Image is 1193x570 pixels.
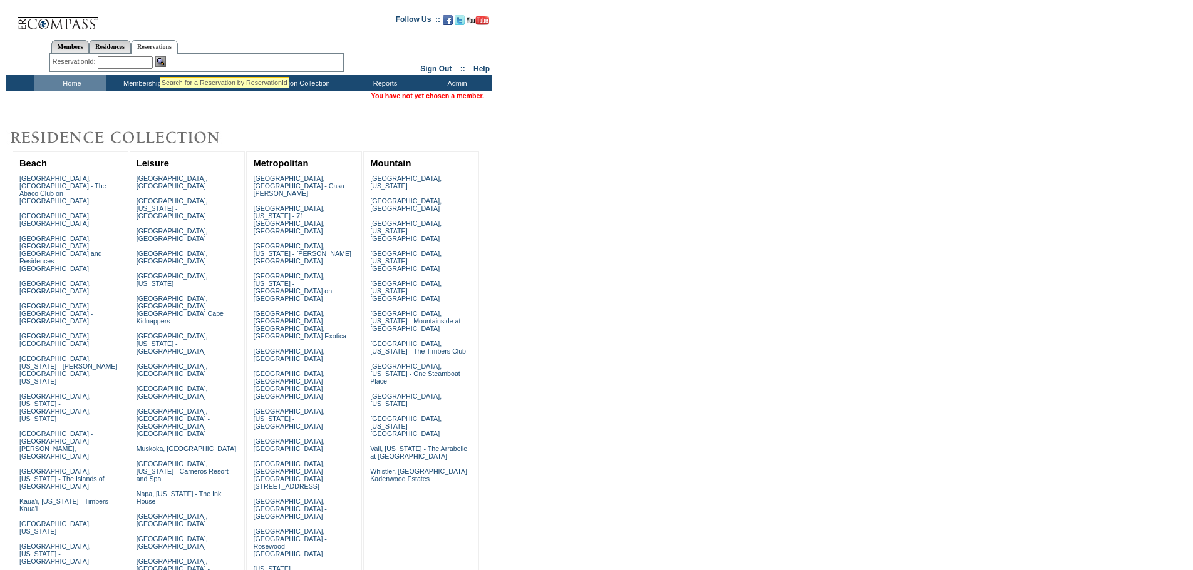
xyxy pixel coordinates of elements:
a: [GEOGRAPHIC_DATA], [GEOGRAPHIC_DATA] [19,332,91,347]
a: [GEOGRAPHIC_DATA], [US_STATE] - [GEOGRAPHIC_DATA] [370,280,442,302]
a: Muskoka, [GEOGRAPHIC_DATA] [137,445,236,452]
a: [GEOGRAPHIC_DATA], [GEOGRAPHIC_DATA] [137,535,208,550]
a: [GEOGRAPHIC_DATA], [US_STATE] - [GEOGRAPHIC_DATA] [137,332,208,355]
a: [GEOGRAPHIC_DATA], [GEOGRAPHIC_DATA] [370,197,442,212]
a: [GEOGRAPHIC_DATA], [GEOGRAPHIC_DATA] [19,212,91,227]
a: [GEOGRAPHIC_DATA], [US_STATE] - One Steamboat Place [370,362,460,385]
a: [GEOGRAPHIC_DATA], [GEOGRAPHIC_DATA] [137,512,208,527]
a: [GEOGRAPHIC_DATA], [GEOGRAPHIC_DATA] [137,250,208,265]
div: Search for a Reservation by ReservationId [162,79,287,86]
a: Become our fan on Facebook [443,19,453,26]
td: Home [34,75,106,91]
a: [GEOGRAPHIC_DATA], [US_STATE] - Carneros Resort and Spa [137,460,229,482]
a: Members [51,40,90,53]
a: [GEOGRAPHIC_DATA], [US_STATE] - [GEOGRAPHIC_DATA] on [GEOGRAPHIC_DATA] [253,272,332,302]
a: [GEOGRAPHIC_DATA], [US_STATE] - [PERSON_NAME][GEOGRAPHIC_DATA] [253,242,351,265]
a: [GEOGRAPHIC_DATA], [GEOGRAPHIC_DATA] [253,437,324,452]
img: Subscribe to our YouTube Channel [467,16,489,25]
a: [GEOGRAPHIC_DATA] - [GEOGRAPHIC_DATA] - [GEOGRAPHIC_DATA] [19,302,93,325]
a: [GEOGRAPHIC_DATA], [US_STATE] [370,392,442,407]
a: Metropolitan [253,158,308,168]
a: [GEOGRAPHIC_DATA], [US_STATE] - [PERSON_NAME][GEOGRAPHIC_DATA], [US_STATE] [19,355,118,385]
td: Admin [420,75,492,91]
a: [GEOGRAPHIC_DATA], [US_STATE] - [GEOGRAPHIC_DATA] [253,407,324,430]
a: Reservations [131,40,178,54]
a: [GEOGRAPHIC_DATA], [GEOGRAPHIC_DATA] - Casa [PERSON_NAME] [253,175,344,197]
a: [GEOGRAPHIC_DATA], [GEOGRAPHIC_DATA] - [GEOGRAPHIC_DATA] [GEOGRAPHIC_DATA] [137,407,210,437]
a: [GEOGRAPHIC_DATA], [US_STATE] - [GEOGRAPHIC_DATA] [370,220,442,242]
a: [GEOGRAPHIC_DATA], [GEOGRAPHIC_DATA] - Rosewood [GEOGRAPHIC_DATA] [253,527,326,557]
span: :: [460,64,465,73]
a: [GEOGRAPHIC_DATA], [US_STATE] - The Islands of [GEOGRAPHIC_DATA] [19,467,105,490]
a: Beach [19,158,47,168]
a: Sign Out [420,64,452,73]
a: [GEOGRAPHIC_DATA], [US_STATE] - [GEOGRAPHIC_DATA], [US_STATE] [19,392,91,422]
a: [GEOGRAPHIC_DATA], [US_STATE] - The Timbers Club [370,340,466,355]
a: Whistler, [GEOGRAPHIC_DATA] - Kadenwood Estates [370,467,471,482]
a: [GEOGRAPHIC_DATA], [GEOGRAPHIC_DATA] [137,175,208,190]
a: [GEOGRAPHIC_DATA], [GEOGRAPHIC_DATA] - [GEOGRAPHIC_DATA] [253,497,326,520]
img: Destinations by Exclusive Resorts [6,125,250,150]
a: [GEOGRAPHIC_DATA], [GEOGRAPHIC_DATA] - [GEOGRAPHIC_DATA], [GEOGRAPHIC_DATA] Exotica [253,310,346,340]
a: [GEOGRAPHIC_DATA], [GEOGRAPHIC_DATA] [137,227,208,242]
a: [GEOGRAPHIC_DATA], [US_STATE] [137,272,208,287]
a: Subscribe to our YouTube Channel [467,19,489,26]
a: Help [473,64,490,73]
a: [GEOGRAPHIC_DATA], [US_STATE] [19,520,91,535]
a: Vail, [US_STATE] - The Arrabelle at [GEOGRAPHIC_DATA] [370,445,467,460]
a: [GEOGRAPHIC_DATA] - [GEOGRAPHIC_DATA][PERSON_NAME], [GEOGRAPHIC_DATA] [19,430,93,460]
a: [GEOGRAPHIC_DATA], [US_STATE] - [GEOGRAPHIC_DATA] [19,542,91,565]
a: [GEOGRAPHIC_DATA], [US_STATE] - [GEOGRAPHIC_DATA] [137,197,208,220]
a: [GEOGRAPHIC_DATA], [US_STATE] - 71 [GEOGRAPHIC_DATA], [GEOGRAPHIC_DATA] [253,205,324,235]
img: Reservation Search [155,56,166,67]
a: [GEOGRAPHIC_DATA], [GEOGRAPHIC_DATA] [137,362,208,377]
td: Follow Us :: [396,14,440,29]
span: You have not yet chosen a member. [371,92,484,99]
a: [GEOGRAPHIC_DATA], [GEOGRAPHIC_DATA] [137,385,208,400]
a: Kaua'i, [US_STATE] - Timbers Kaua'i [19,497,108,512]
img: Compass Home [17,6,98,32]
a: [GEOGRAPHIC_DATA], [GEOGRAPHIC_DATA] - [GEOGRAPHIC_DATA] [GEOGRAPHIC_DATA] [253,370,326,400]
td: Reports [348,75,420,91]
a: [GEOGRAPHIC_DATA], [GEOGRAPHIC_DATA] - [GEOGRAPHIC_DATA] Cape Kidnappers [137,295,224,325]
a: [GEOGRAPHIC_DATA], [GEOGRAPHIC_DATA] - The Abaco Club on [GEOGRAPHIC_DATA] [19,175,106,205]
a: [GEOGRAPHIC_DATA], [GEOGRAPHIC_DATA] - [GEOGRAPHIC_DATA][STREET_ADDRESS] [253,460,326,490]
a: [GEOGRAPHIC_DATA], [GEOGRAPHIC_DATA] [253,347,324,362]
td: Reservations [178,75,250,91]
a: [GEOGRAPHIC_DATA], [US_STATE] - Mountainside at [GEOGRAPHIC_DATA] [370,310,460,332]
td: Vacation Collection [250,75,348,91]
a: [GEOGRAPHIC_DATA], [US_STATE] - [GEOGRAPHIC_DATA] [370,250,442,272]
a: Mountain [370,158,411,168]
a: Napa, [US_STATE] - The Ink House [137,490,222,505]
a: [GEOGRAPHIC_DATA], [US_STATE] - [GEOGRAPHIC_DATA] [370,415,442,437]
img: Become our fan on Facebook [443,15,453,25]
a: Follow us on Twitter [455,19,465,26]
a: [GEOGRAPHIC_DATA], [US_STATE] [370,175,442,190]
a: Leisure [137,158,169,168]
a: [GEOGRAPHIC_DATA], [GEOGRAPHIC_DATA] [19,280,91,295]
div: ReservationId: [53,56,98,67]
img: Follow us on Twitter [455,15,465,25]
a: [GEOGRAPHIC_DATA], [GEOGRAPHIC_DATA] - [GEOGRAPHIC_DATA] and Residences [GEOGRAPHIC_DATA] [19,235,102,272]
td: Memberships [106,75,178,91]
a: Residences [89,40,131,53]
